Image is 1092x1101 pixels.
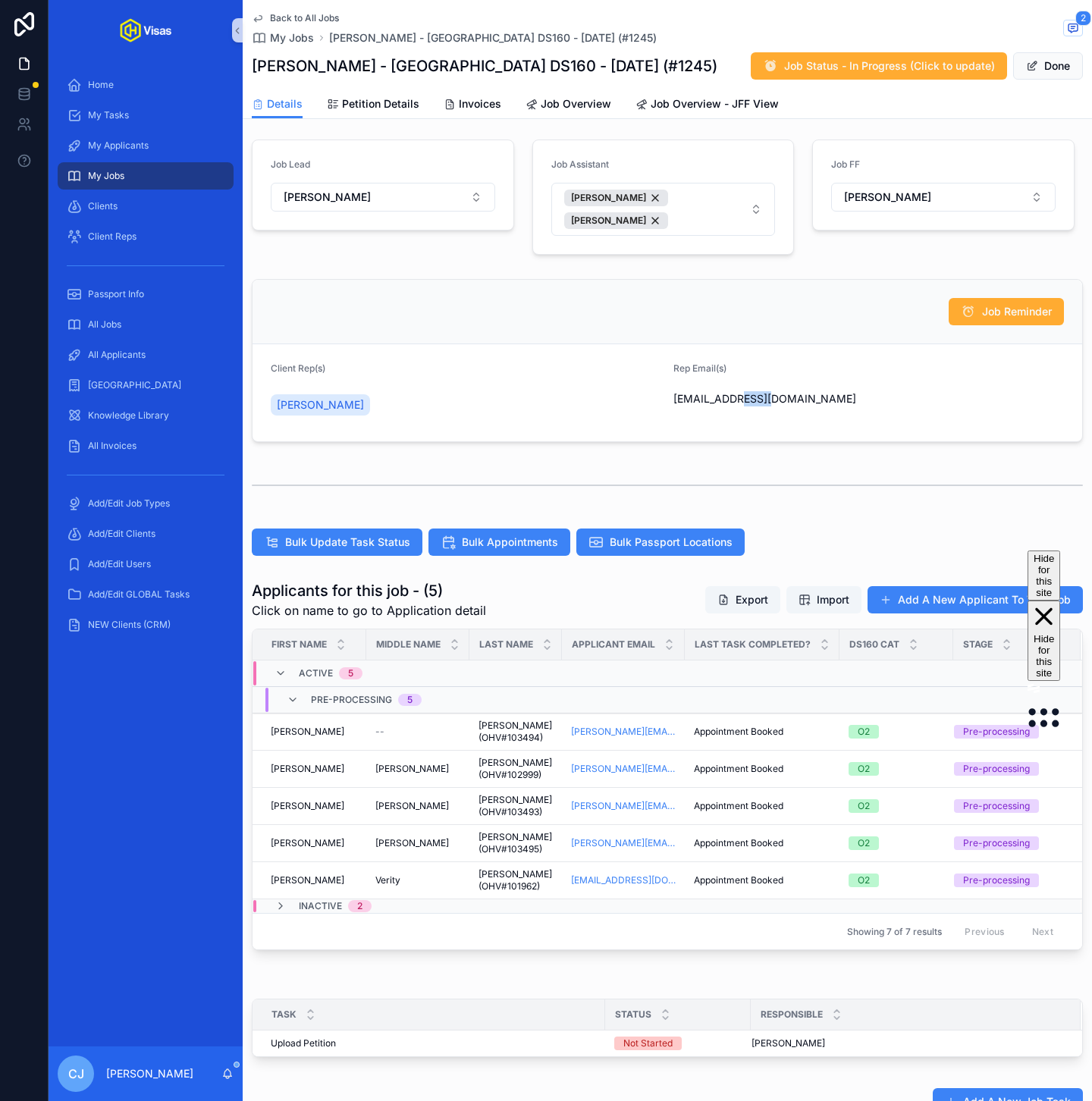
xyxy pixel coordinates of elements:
span: [PERSON_NAME] [571,192,646,204]
span: [PERSON_NAME] (OHV#103495) [479,831,553,855]
button: Unselect 22 [564,190,668,206]
span: Back to All Jobs [270,12,339,24]
a: Clients [58,193,234,220]
span: Appointment Booked [694,874,783,886]
a: Add/Edit Users [58,550,234,578]
a: NEW Clients (CRM) [58,611,234,638]
a: My Applicants [58,132,234,159]
span: [PERSON_NAME] [375,763,449,775]
span: Job Overview - JFF View [651,96,779,111]
div: O2 [858,836,870,850]
a: Appointment Booked [694,800,830,812]
a: [PERSON_NAME][EMAIL_ADDRESS][DOMAIN_NAME] [571,837,676,849]
span: Details [267,96,303,111]
span: Job Assistant [551,158,609,170]
a: [PERSON_NAME] [271,837,357,849]
div: O2 [858,762,870,776]
a: [PERSON_NAME][EMAIL_ADDRESS][DOMAIN_NAME] [571,726,676,738]
a: [PERSON_NAME] [271,726,357,738]
span: Petition Details [342,96,419,111]
a: Appointment Booked [694,763,830,775]
span: [GEOGRAPHIC_DATA] [88,379,181,391]
span: Add/Edit Users [88,558,151,570]
span: My Jobs [88,170,124,182]
a: Add/Edit Job Types [58,490,234,517]
a: O2 [849,874,944,887]
a: Add/Edit Clients [58,520,234,547]
span: [PERSON_NAME] [571,215,646,227]
button: Import [786,586,861,613]
a: All Jobs [58,311,234,338]
span: Invoices [459,96,501,111]
span: [PERSON_NAME] [271,874,344,886]
a: Verity [375,874,460,886]
a: Petition Details [327,90,419,121]
a: Pre-processing [954,762,1062,776]
a: Add A New Applicant To This Job [868,586,1083,613]
p: [PERSON_NAME] [106,1066,193,1081]
span: Last Task Completed? [695,638,811,651]
span: Add/Edit Job Types [88,497,170,510]
span: [PERSON_NAME] (OHV#103494) [479,720,553,744]
span: Stage [963,638,993,651]
div: Pre-processing [963,874,1030,887]
span: Job FF [831,158,860,170]
button: Select Button [551,183,776,236]
img: App logo [120,18,171,42]
button: Job Reminder [949,298,1064,325]
a: Passport Info [58,281,234,308]
div: scrollable content [49,61,243,658]
span: First Name [271,638,327,651]
button: Bulk Update Task Status [252,529,422,556]
div: Pre-processing [963,725,1030,739]
span: All Applicants [88,349,146,361]
span: Status [615,1008,651,1021]
a: [EMAIL_ADDRESS][DOMAIN_NAME] [571,874,676,886]
button: Bulk Appointments [428,529,570,556]
span: Responsible [761,1008,823,1021]
span: [PERSON_NAME] [284,190,371,205]
span: All Invoices [88,440,136,452]
span: [PERSON_NAME] [271,800,344,812]
a: [PERSON_NAME] [375,837,460,849]
button: Select Button [831,183,1056,212]
a: Pre-processing [954,836,1062,850]
a: Client Reps [58,223,234,250]
a: Pre-processing [954,799,1062,813]
span: Add/Edit GLOBAL Tasks [88,588,190,601]
button: 2 [1063,20,1083,39]
div: Pre-processing [963,762,1030,776]
button: Unselect 12 [564,212,668,229]
a: O2 [849,762,944,776]
span: My Tasks [88,109,129,121]
span: [PERSON_NAME] [844,190,931,205]
span: Rep Email(s) [673,362,726,374]
span: [PERSON_NAME] [375,837,449,849]
span: Applicant Email [572,638,655,651]
button: Bulk Passport Locations [576,529,745,556]
a: O2 [849,725,944,739]
span: [PERSON_NAME] [752,1037,825,1049]
a: [PERSON_NAME] (OHV#103493) [479,794,553,818]
span: Showing 7 of 7 results [847,926,942,938]
span: [PERSON_NAME] [271,726,344,738]
span: Bulk Passport Locations [610,535,733,550]
div: 5 [407,694,413,706]
span: My Jobs [270,30,314,45]
span: Click on name to go to Application detail [252,601,486,620]
span: [PERSON_NAME] [277,397,364,412]
span: All Jobs [88,318,121,331]
a: Appointment Booked [694,726,830,738]
a: [PERSON_NAME] [271,800,357,812]
div: Not Started [623,1037,673,1050]
a: [PERSON_NAME] - [GEOGRAPHIC_DATA] DS160 - [DATE] (#1245) [329,30,657,45]
a: My Jobs [252,30,314,45]
button: Select Button [271,183,495,212]
a: [PERSON_NAME][EMAIL_ADDRESS][PERSON_NAME][DOMAIN_NAME] [571,800,676,812]
h1: Applicants for this job - (5) [252,580,486,601]
a: [PERSON_NAME] (OHV#101962) [479,868,553,892]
